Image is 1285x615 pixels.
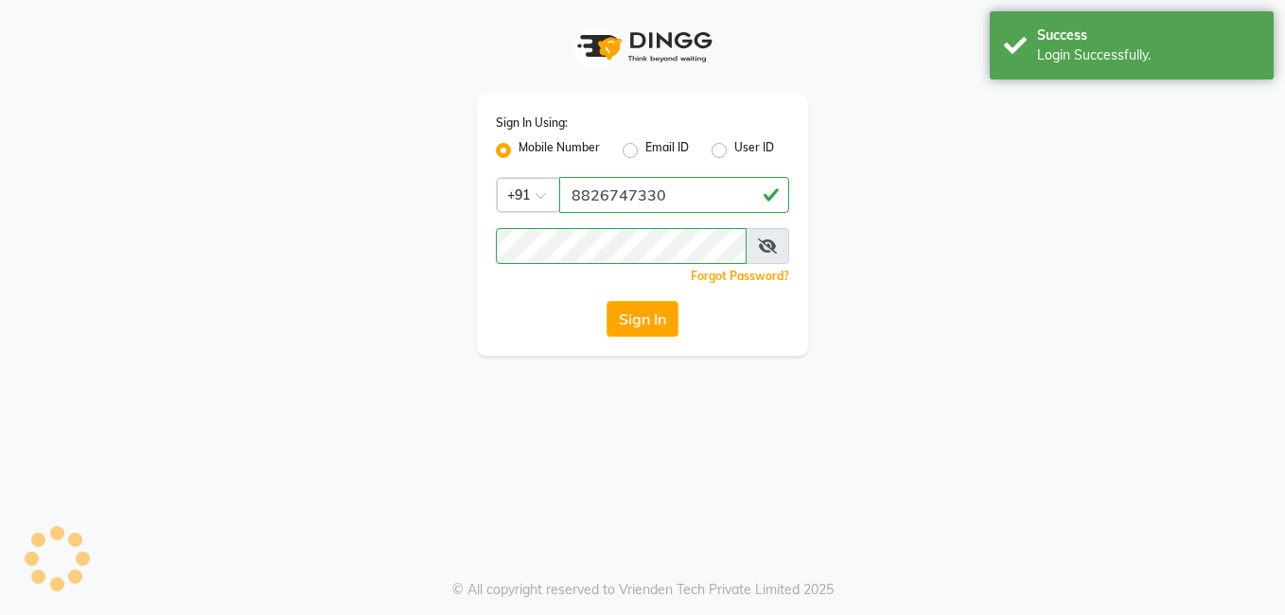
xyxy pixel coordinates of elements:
div: Login Successfully. [1037,45,1259,65]
img: logo1.svg [567,19,718,75]
input: Username [496,228,747,264]
label: Email ID [645,139,689,162]
button: Sign In [607,301,678,337]
label: Sign In Using: [496,114,568,132]
label: Mobile Number [519,139,600,162]
input: Username [559,177,789,213]
a: Forgot Password? [691,269,789,283]
label: User ID [734,139,774,162]
div: Success [1037,26,1259,45]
